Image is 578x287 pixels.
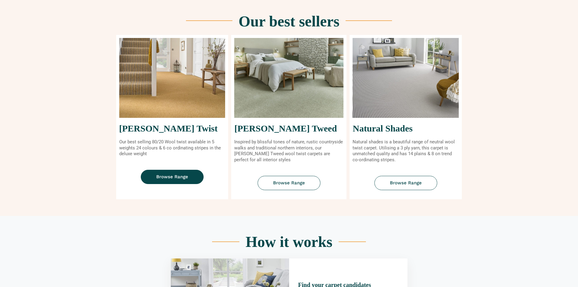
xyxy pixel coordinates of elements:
[258,176,320,190] a: Browse Range
[156,175,188,179] span: Browse Range
[119,139,225,157] p: Our best selling 80/20 Wool twist available in 5 weights 24 colours & 6 co ordinating stripes in ...
[234,124,343,133] h2: [PERSON_NAME] Tweed
[353,124,459,133] h2: Natural Shades
[234,139,343,163] p: Inspired by blissful tones of nature, rustic countryside walks and traditional northern interiors...
[353,139,459,163] p: Natural shades is a beautiful range of neutral wool twist carpet. Utilising a 3 ply yarn, this ca...
[390,181,422,185] span: Browse Range
[119,124,225,133] h2: [PERSON_NAME] Twist
[141,170,204,184] a: Browse Range
[245,234,332,249] h2: How it works
[273,181,305,185] span: Browse Range
[374,176,437,190] a: Browse Range
[238,14,339,29] h2: Our best sellers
